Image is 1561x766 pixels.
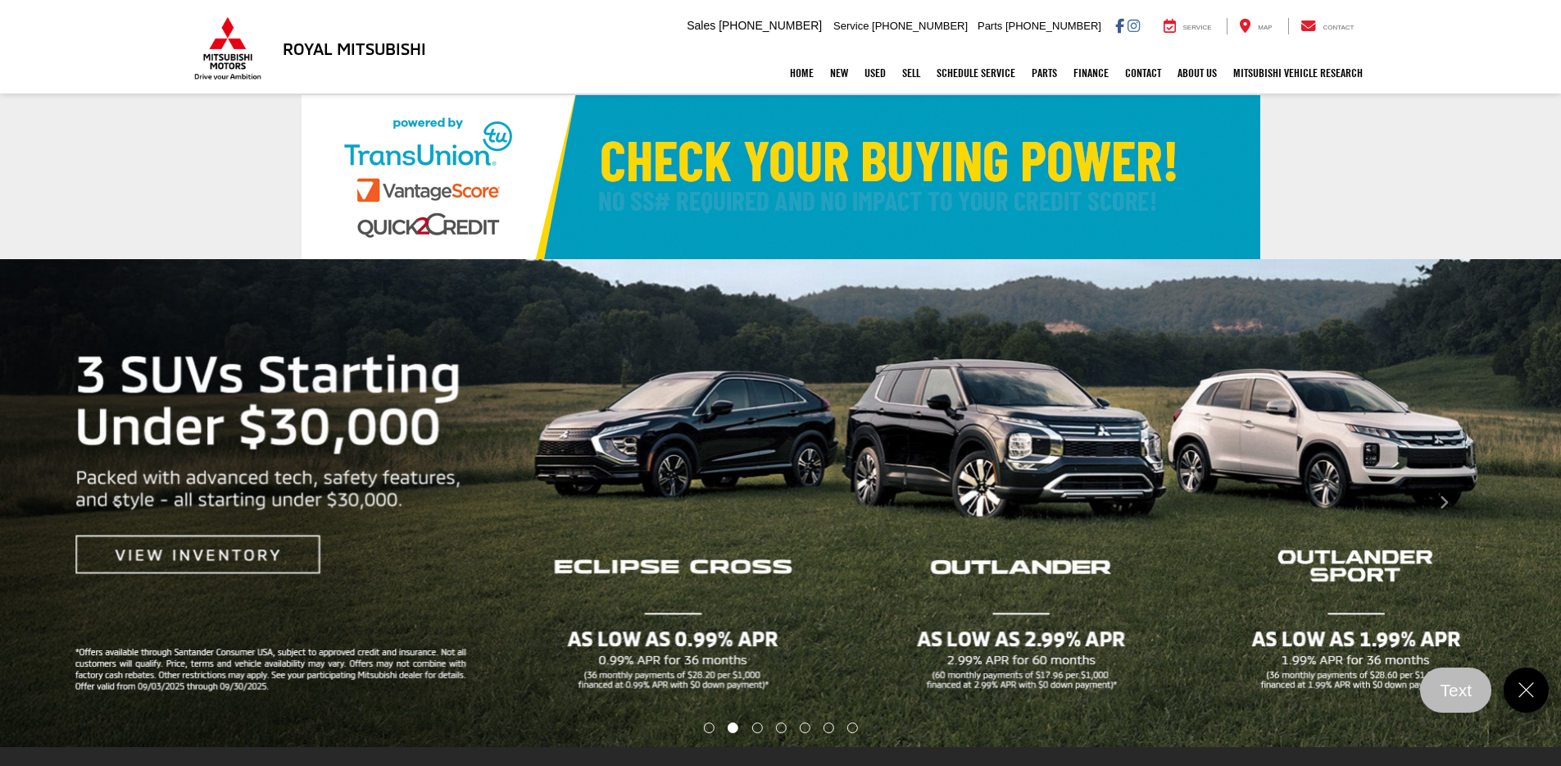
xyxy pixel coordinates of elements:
[847,723,858,733] li: Go to slide number 7.
[703,723,714,733] li: Go to slide number 1.
[1258,24,1272,31] span: Map
[1117,52,1169,93] a: Contact
[928,52,1023,93] a: Schedule Service: Opens in a new tab
[1151,18,1224,34] a: Service
[719,19,822,32] span: [PHONE_NUMBER]
[283,39,426,57] h3: Royal Mitsubishi
[1504,668,1549,713] a: Close
[1065,52,1117,93] a: Finance
[894,52,928,93] a: Sell
[1023,52,1065,93] a: Parts: Opens in a new tab
[728,723,738,733] li: Go to slide number 2.
[191,16,265,80] img: Mitsubishi
[824,723,834,733] li: Go to slide number 6.
[833,20,869,32] span: Service
[1169,52,1225,93] a: About Us
[1227,18,1284,34] a: Map
[752,723,763,733] li: Go to slide number 3.
[800,723,810,733] li: Go to slide number 5.
[1128,19,1140,32] a: Instagram: Click to visit our Instagram page
[1225,52,1371,93] a: Mitsubishi Vehicle Research
[978,20,1002,32] span: Parts
[1183,24,1212,31] span: Service
[1005,20,1101,32] span: [PHONE_NUMBER]
[1288,18,1367,34] a: Contact
[687,19,715,32] span: Sales
[1323,24,1354,31] span: Contact
[1155,69,1561,659] iframe: Chat window
[302,95,1260,259] img: Check Your Buying Power
[776,723,787,733] li: Go to slide number 4.
[1115,19,1124,32] a: Facebook: Click to visit our Facebook page
[782,52,822,93] a: Home
[856,52,894,93] a: Used
[872,20,968,32] span: [PHONE_NUMBER]
[822,52,856,93] a: New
